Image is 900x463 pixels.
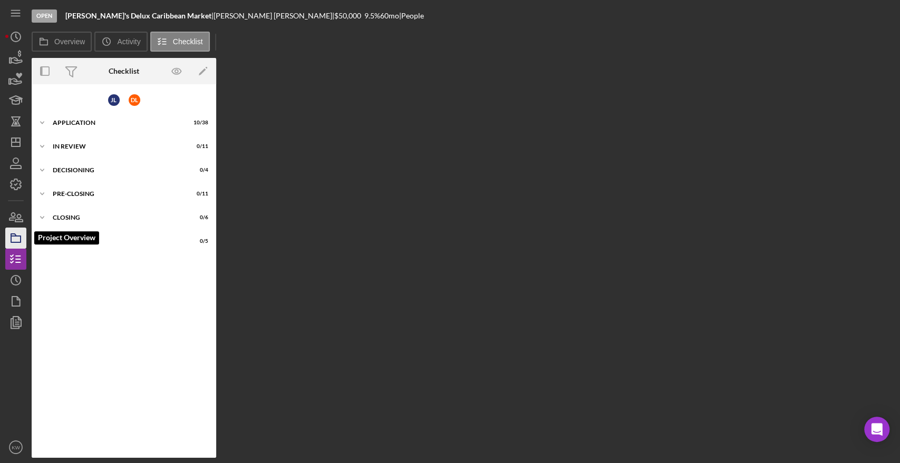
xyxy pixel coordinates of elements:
[5,437,26,458] button: KW
[53,120,182,126] div: Application
[54,37,85,46] label: Overview
[53,167,182,173] div: Decisioning
[53,238,182,244] div: Servicing
[108,94,120,106] div: J L
[53,191,182,197] div: Pre-Closing
[53,214,182,221] div: Closing
[117,37,140,46] label: Activity
[173,37,203,46] label: Checklist
[32,32,92,52] button: Overview
[189,120,208,126] div: 10 / 38
[364,12,380,20] div: 9.5 %
[189,143,208,150] div: 0 / 11
[109,67,139,75] div: Checklist
[189,191,208,197] div: 0 / 11
[65,12,214,20] div: |
[380,12,399,20] div: 60 mo
[150,32,210,52] button: Checklist
[12,445,20,450] text: KW
[94,32,147,52] button: Activity
[214,12,334,20] div: [PERSON_NAME] [PERSON_NAME] |
[189,167,208,173] div: 0 / 4
[189,214,208,221] div: 0 / 6
[32,9,57,23] div: Open
[129,94,140,106] div: D L
[65,11,211,20] b: [PERSON_NAME]'s Delux Caribbean Market
[53,143,182,150] div: In Review
[399,12,424,20] div: | People
[189,238,208,244] div: 0 / 5
[864,417,889,442] div: Open Intercom Messenger
[334,11,361,20] span: $50,000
